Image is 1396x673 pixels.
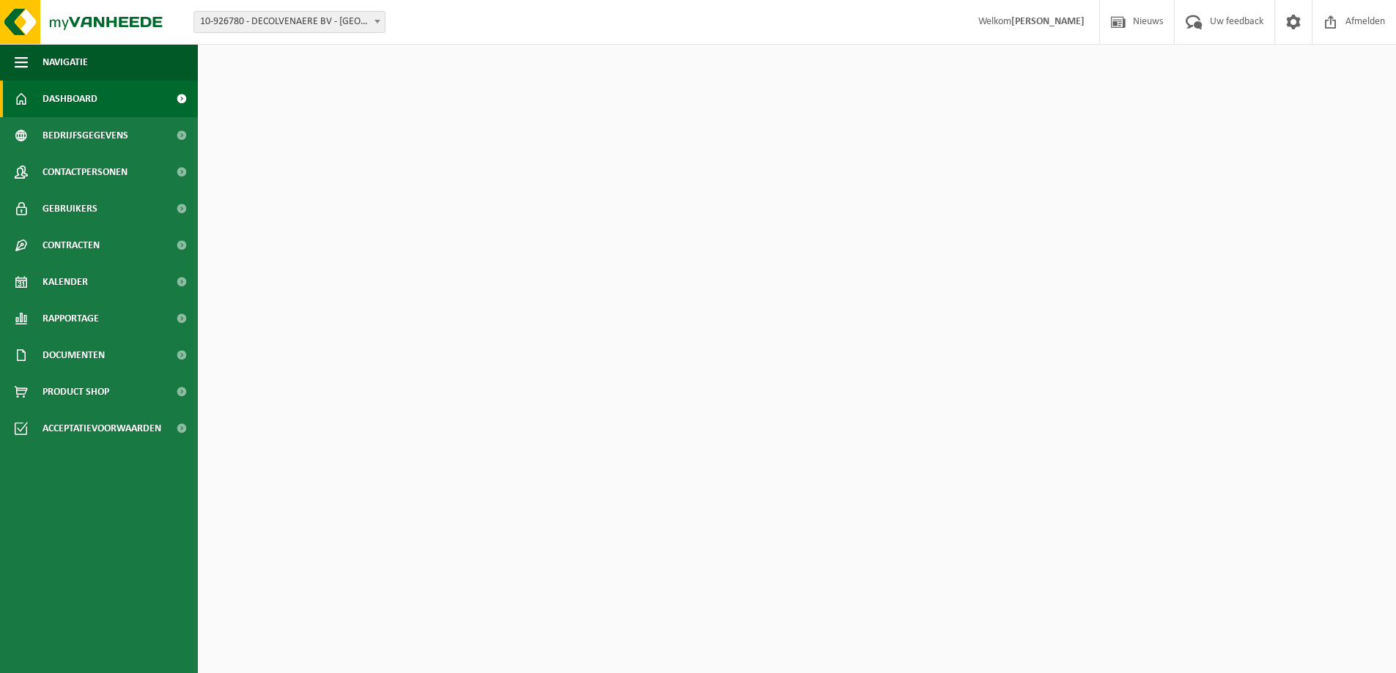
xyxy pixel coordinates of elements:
span: Dashboard [43,81,97,117]
span: Gebruikers [43,190,97,227]
span: Product Shop [43,373,109,410]
span: Rapportage [43,300,99,337]
span: Bedrijfsgegevens [43,117,128,154]
span: Documenten [43,337,105,373]
span: 10-926780 - DECOLVENAERE BV - GENT [193,11,385,33]
strong: [PERSON_NAME] [1011,16,1085,27]
span: 10-926780 - DECOLVENAERE BV - GENT [194,12,385,32]
span: Contactpersonen [43,154,128,190]
span: Navigatie [43,44,88,81]
span: Acceptatievoorwaarden [43,410,161,447]
span: Contracten [43,227,100,264]
span: Kalender [43,264,88,300]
